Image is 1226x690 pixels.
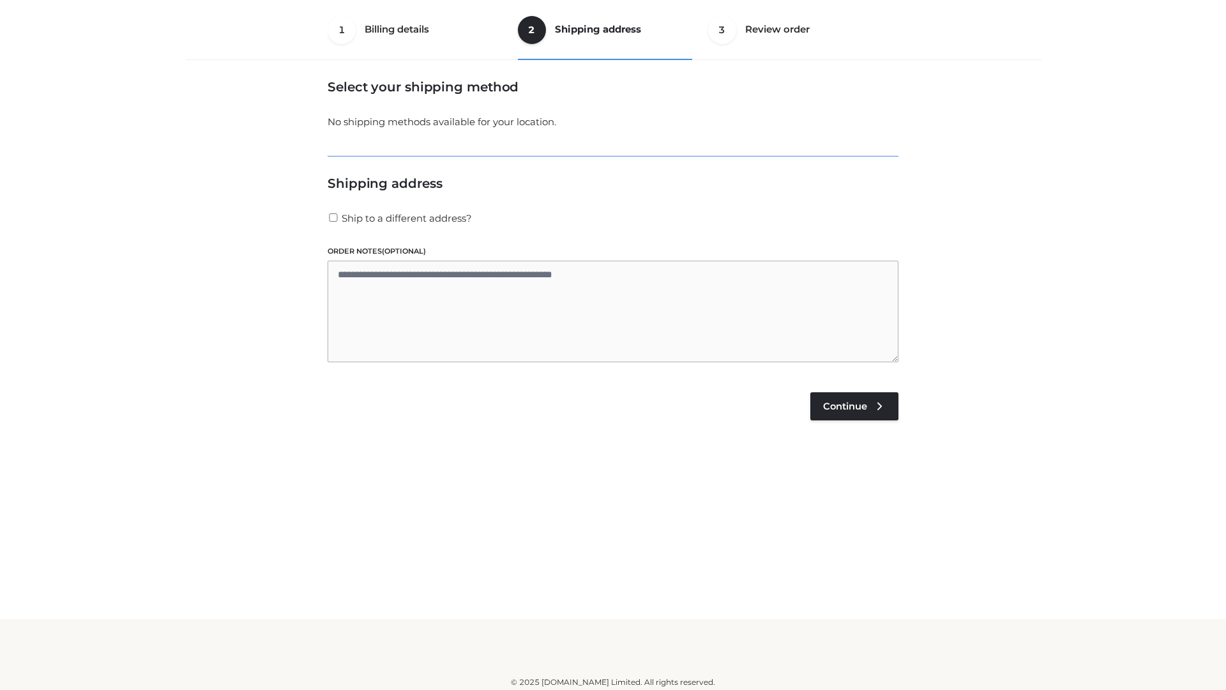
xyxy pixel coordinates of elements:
a: Continue [810,392,898,420]
h3: Select your shipping method [328,79,898,95]
div: © 2025 [DOMAIN_NAME] Limited. All rights reserved. [190,676,1036,689]
h3: Shipping address [328,176,898,191]
p: No shipping methods available for your location. [328,114,898,130]
span: Continue [823,401,867,412]
input: Ship to a different address? [328,213,339,222]
span: Ship to a different address? [342,212,472,224]
label: Order notes [328,245,898,257]
span: (optional) [382,247,426,256]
